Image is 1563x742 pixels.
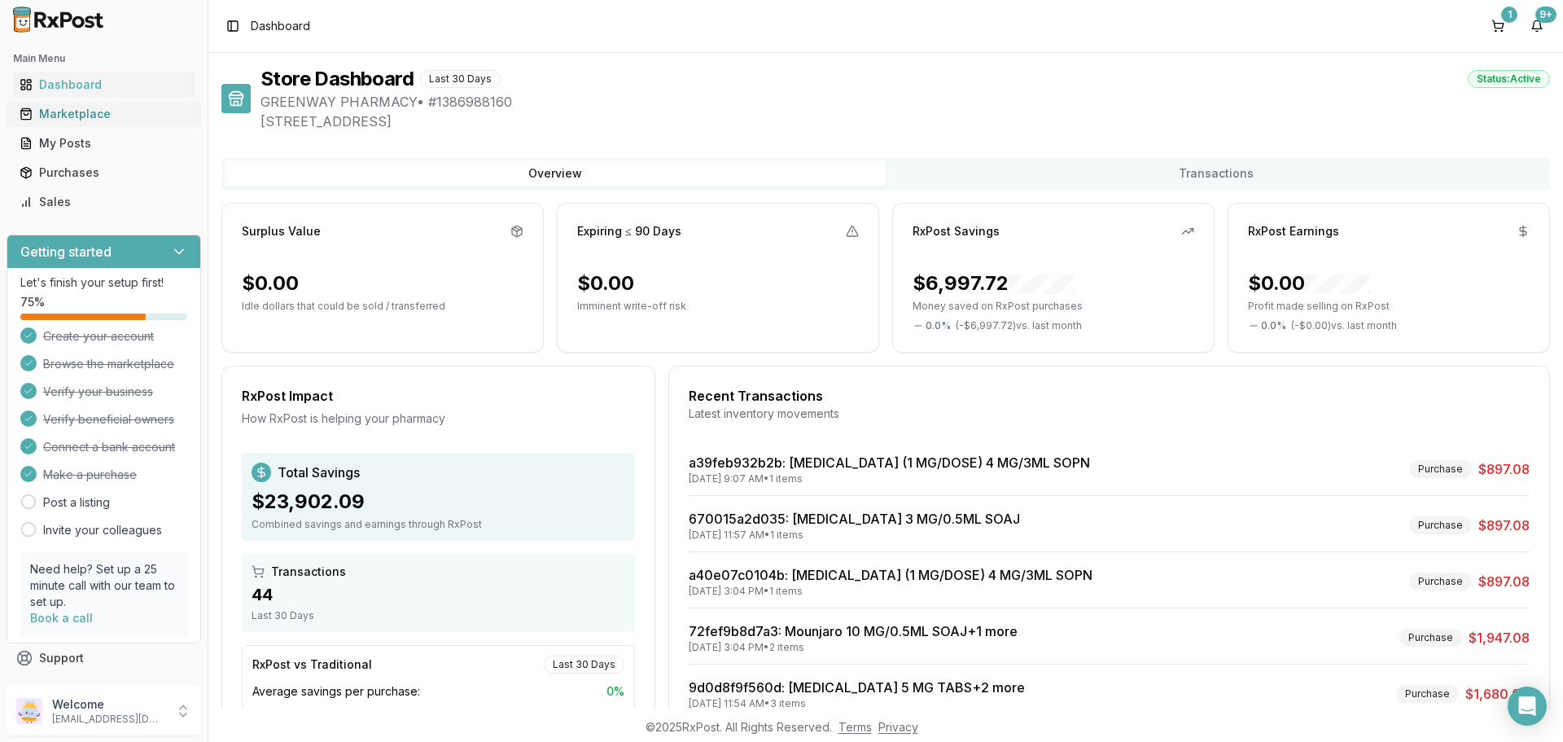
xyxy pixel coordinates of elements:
div: [DATE] 11:54 AM • 3 items [689,697,1025,710]
button: Dashboard [7,72,201,98]
img: RxPost Logo [7,7,111,33]
a: Invite your colleagues [43,522,162,538]
button: Support [7,643,201,673]
h1: Store Dashboard [260,66,414,92]
div: Purchases [20,165,188,181]
div: $0.00 [1248,270,1370,296]
div: [DATE] 11:57 AM • 1 items [689,529,1020,542]
div: Open Intercom Messenger [1508,687,1547,726]
span: Dashboard [251,18,310,34]
span: Transactions [271,564,346,580]
span: Create your account [43,328,154,345]
p: Let's finish your setup first! [20,274,187,291]
button: Sales [7,189,201,215]
p: Idle dollars that could be sold / transferred [242,300,523,313]
a: Dashboard [13,70,195,99]
a: Privacy [878,720,918,734]
div: Last 30 Days [252,609,625,622]
div: Status: Active [1468,70,1550,88]
span: $897.08 [1478,516,1530,535]
p: Profit made selling on RxPost [1248,300,1530,313]
h3: Getting started [20,242,112,261]
a: Marketplace [13,99,195,129]
button: Transactions [886,160,1547,187]
span: $897.08 [1478,572,1530,591]
p: Welcome [52,696,165,713]
span: Total Savings [278,463,360,482]
span: Connect a bank account [43,439,175,455]
h2: Main Menu [13,52,195,65]
div: Recent Transactions [689,386,1530,406]
a: My Posts [13,129,195,158]
a: Post a listing [43,494,110,511]
div: Sales [20,194,188,210]
div: My Posts [20,135,188,151]
div: 1 [1501,7,1517,23]
span: [STREET_ADDRESS] [260,112,1550,131]
span: ( - $0.00 ) vs. last month [1291,319,1397,332]
div: Latest inventory movements [689,406,1530,422]
div: Surplus Value [242,223,321,239]
span: Browse the marketplace [43,356,174,372]
a: a39feb932b2b: [MEDICAL_DATA] (1 MG/DOSE) 4 MG/3ML SOPN [689,454,1090,471]
a: Terms [838,720,872,734]
span: 0.0 % [926,319,951,332]
span: 75 % [20,294,45,310]
a: a40e07c0104b: [MEDICAL_DATA] (1 MG/DOSE) 4 MG/3ML SOPN [689,567,1092,583]
div: RxPost Impact [242,386,635,406]
button: Feedback [7,673,201,702]
button: Marketplace [7,101,201,127]
div: Last 30 Days [420,70,501,88]
span: Verify your business [43,384,153,400]
div: Purchase [1409,516,1472,534]
a: Purchases [13,158,195,187]
div: RxPost Earnings [1248,223,1339,239]
img: User avatar [16,698,42,724]
div: RxPost Savings [913,223,1000,239]
span: Feedback [39,679,94,696]
nav: breadcrumb [251,18,310,34]
p: Money saved on RxPost purchases [913,300,1194,313]
div: Expiring ≤ 90 Days [577,223,681,239]
a: Sales [13,187,195,217]
button: My Posts [7,130,201,156]
a: Book a call [30,611,93,625]
div: $6,997.72 [913,270,1074,296]
span: 0.0 % [1261,319,1286,332]
button: 1 [1485,13,1511,39]
div: [DATE] 3:04 PM • 2 items [689,641,1018,654]
div: Purchase [1396,685,1459,703]
button: Purchases [7,160,201,186]
span: $1,680.00 [1465,684,1530,704]
div: Last 30 Days [544,656,624,674]
a: 670015a2d035: [MEDICAL_DATA] 3 MG/0.5ML SOAJ [689,511,1020,527]
div: Purchase [1399,629,1462,647]
div: RxPost vs Traditional [252,656,372,673]
div: 44 [252,583,625,606]
div: Purchase [1409,573,1472,591]
div: $0.00 [242,270,299,296]
span: 0 % [606,683,624,700]
span: $897.08 [1478,459,1530,479]
button: 9+ [1524,13,1550,39]
div: [DATE] 9:07 AM • 1 items [689,472,1090,485]
div: Dashboard [20,77,188,93]
span: $1,947.08 [1469,628,1530,648]
div: $23,902.09 [252,489,625,515]
p: Imminent write-off risk [577,300,859,313]
span: Average savings per purchase: [252,683,420,700]
button: Overview [225,160,886,187]
div: $0.00 [577,270,634,296]
p: Need help? Set up a 25 minute call with our team to set up. [30,561,177,610]
div: 9+ [1535,7,1556,23]
div: Purchase [1409,460,1472,478]
a: 72fef9b8d7a3: Mounjaro 10 MG/0.5ML SOAJ+1 more [689,623,1018,639]
span: ( - $6,997.72 ) vs. last month [956,319,1082,332]
div: Marketplace [20,106,188,122]
span: Make a purchase [43,467,137,483]
span: Verify beneficial owners [43,411,174,428]
p: [EMAIL_ADDRESS][DOMAIN_NAME] [52,713,165,726]
span: GREENWAY PHARMACY • # 1386988160 [260,92,1550,112]
div: [DATE] 3:04 PM • 1 items [689,585,1092,598]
